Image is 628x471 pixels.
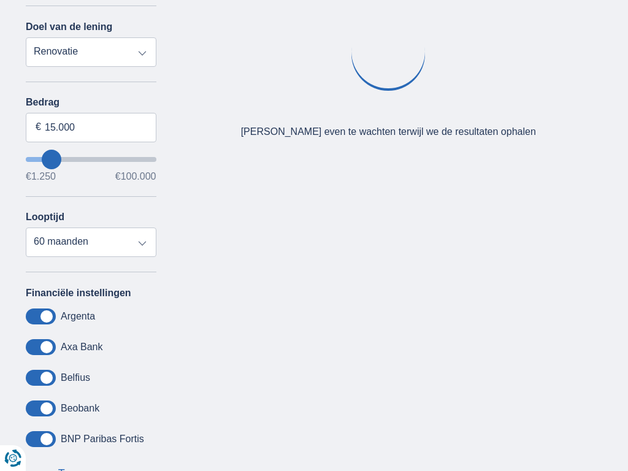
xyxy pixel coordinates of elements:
[61,372,90,383] label: Belfius
[61,311,95,322] label: Argenta
[61,342,102,353] label: Axa Bank
[26,21,112,33] label: Doel van de lening
[26,157,156,162] input: wantToBorrow
[26,288,131,299] label: Financiële instellingen
[61,403,99,414] label: Beobank
[26,97,156,108] label: Bedrag
[61,434,144,445] label: BNP Paribas Fortis
[26,172,56,182] span: €1.250
[36,120,41,134] span: €
[241,125,536,139] div: [PERSON_NAME] even te wachten terwijl we de resultaten ophalen
[115,172,156,182] span: €100.000
[26,212,64,223] label: Looptijd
